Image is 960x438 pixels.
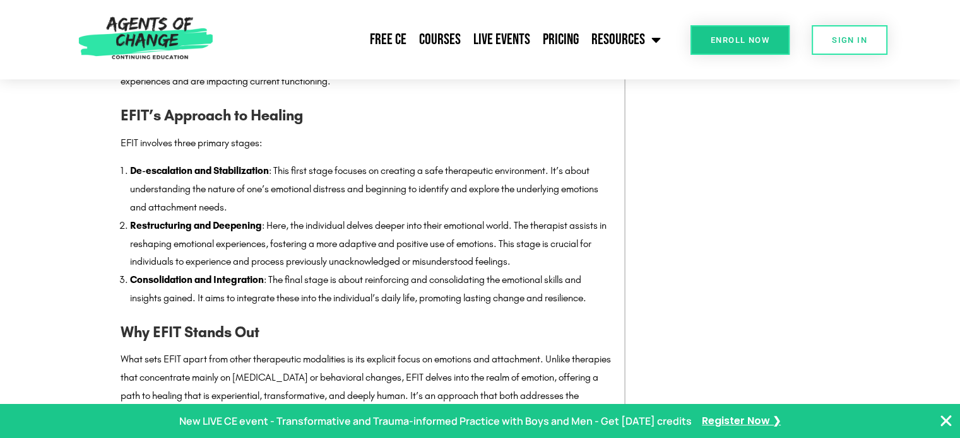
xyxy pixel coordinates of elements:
li: : The final stage is about reinforcing and consolidating the emotional skills and insights gained... [130,271,612,308]
strong: Consolidation and Integration [130,274,264,285]
a: Live Events [467,24,536,55]
h3: EFIT’s Approach to Healing [121,103,612,127]
a: Pricing [536,24,585,55]
a: SIGN IN [812,25,887,55]
span: SIGN IN [832,36,867,44]
a: Enroll Now [690,25,790,55]
nav: Menu [219,24,667,55]
li: : Here, the individual delves deeper into their emotional world. The therapist assists in reshapi... [130,217,612,271]
strong: De-escalation and Stabilization [130,164,269,176]
span: Enroll Now [711,36,769,44]
li: : This first stage focuses on creating a safe therapeutic environment. It’s about understanding t... [130,162,612,216]
a: Register Now ❯ [702,412,781,430]
a: Resources [585,24,667,55]
p: New LIVE CE event - Transformative and Trauma-informed Practice with Boys and Men - Get [DATE] cr... [179,412,692,430]
h3: Why EFIT Stands Out [121,320,612,344]
p: What sets EFIT apart from other therapeutic modalities is its explicit focus on emotions and atta... [121,350,612,423]
a: Courses [413,24,467,55]
strong: Restructuring and Deepening [130,219,262,231]
a: Free CE [364,24,413,55]
button: Close Banner [939,413,954,429]
p: EFIT involves three primary stages: [121,134,612,153]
